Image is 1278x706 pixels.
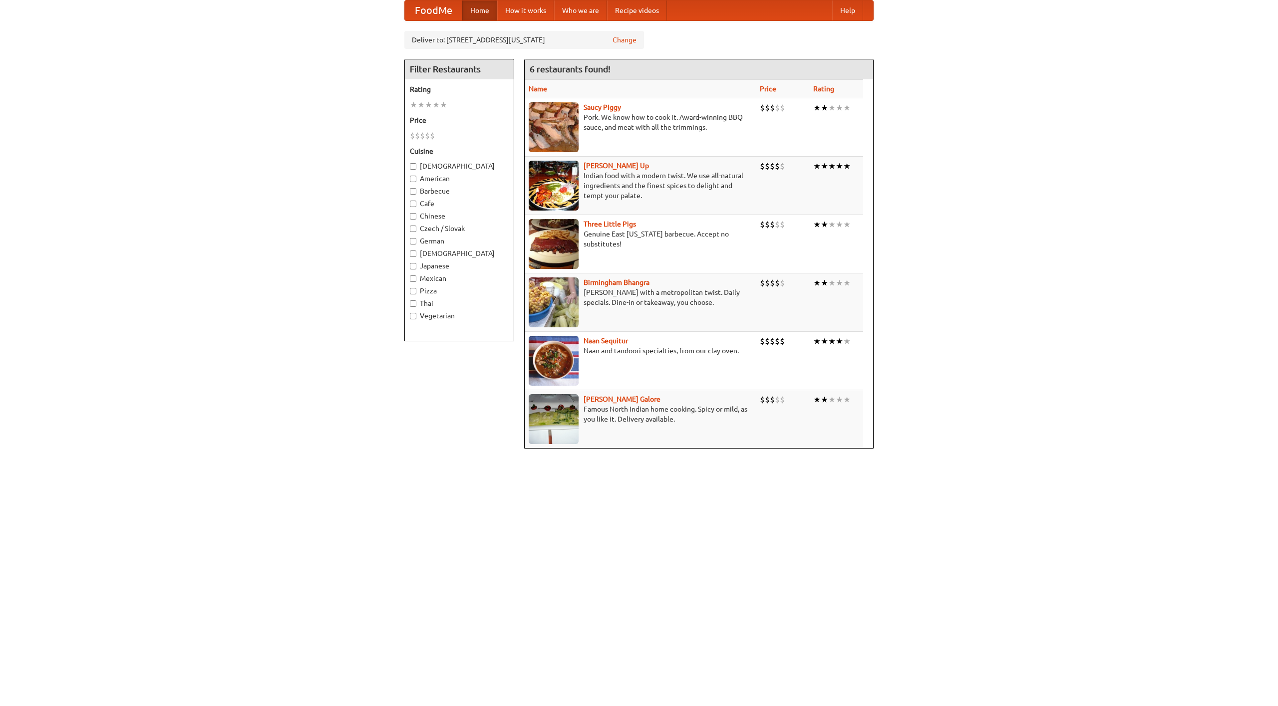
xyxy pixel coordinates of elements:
[410,84,509,94] h5: Rating
[821,277,828,288] li: ★
[765,219,770,230] li: $
[410,300,416,307] input: Thai
[417,99,425,110] li: ★
[780,277,785,288] li: $
[775,394,780,405] li: $
[813,161,821,172] li: ★
[836,102,843,113] li: ★
[410,130,415,141] li: $
[821,102,828,113] li: ★
[821,394,828,405] li: ★
[410,213,416,220] input: Chinese
[410,298,509,308] label: Thai
[404,31,644,49] div: Deliver to: [STREET_ADDRESS][US_STATE]
[765,394,770,405] li: $
[584,103,621,111] a: Saucy Piggy
[765,161,770,172] li: $
[554,0,607,20] a: Who we are
[760,394,765,405] li: $
[410,199,509,209] label: Cafe
[440,99,447,110] li: ★
[410,176,416,182] input: American
[529,394,579,444] img: currygalore.jpg
[780,394,785,405] li: $
[410,311,509,321] label: Vegetarian
[607,0,667,20] a: Recipe videos
[770,277,775,288] li: $
[410,238,416,244] input: German
[529,277,579,327] img: bhangra.jpg
[843,394,851,405] li: ★
[828,102,836,113] li: ★
[529,219,579,269] img: littlepigs.jpg
[813,336,821,347] li: ★
[529,102,579,152] img: saucy.jpg
[828,336,836,347] li: ★
[780,102,785,113] li: $
[420,130,425,141] li: $
[529,112,752,132] p: Pork. We know how to cook it. Award-winning BBQ sauce, and meat with all the trimmings.
[415,130,420,141] li: $
[836,161,843,172] li: ★
[432,99,440,110] li: ★
[584,162,649,170] a: [PERSON_NAME] Up
[410,250,416,257] input: [DEMOGRAPHIC_DATA]
[836,394,843,405] li: ★
[760,277,765,288] li: $
[836,336,843,347] li: ★
[529,171,752,201] p: Indian food with a modern twist. We use all-natural ingredients and the finest spices to delight ...
[584,337,628,345] a: Naan Sequitur
[410,261,509,271] label: Japanese
[529,287,752,307] p: [PERSON_NAME] with a metropolitan twist. Daily specials. Dine-in or takeaway, you choose.
[410,288,416,294] input: Pizza
[584,220,636,228] b: Three Little Pigs
[410,263,416,269] input: Japanese
[760,161,765,172] li: $
[410,211,509,221] label: Chinese
[405,0,462,20] a: FoodMe
[584,395,660,403] a: [PERSON_NAME] Galore
[828,161,836,172] li: ★
[813,394,821,405] li: ★
[410,224,509,234] label: Czech / Slovak
[529,161,579,211] img: curryup.jpg
[529,404,752,424] p: Famous North Indian home cooking. Spicy or mild, as you like it. Delivery available.
[770,102,775,113] li: $
[530,64,611,74] ng-pluralize: 6 restaurants found!
[780,336,785,347] li: $
[843,277,851,288] li: ★
[813,277,821,288] li: ★
[843,161,851,172] li: ★
[813,85,834,93] a: Rating
[836,277,843,288] li: ★
[410,115,509,125] h5: Price
[760,102,765,113] li: $
[821,219,828,230] li: ★
[410,161,509,171] label: [DEMOGRAPHIC_DATA]
[770,394,775,405] li: $
[780,219,785,230] li: $
[410,174,509,184] label: American
[821,336,828,347] li: ★
[760,336,765,347] li: $
[410,163,416,170] input: [DEMOGRAPHIC_DATA]
[410,275,416,282] input: Mexican
[828,277,836,288] li: ★
[584,278,649,286] a: Birmingham Bhangra
[770,219,775,230] li: $
[821,161,828,172] li: ★
[813,219,821,230] li: ★
[775,219,780,230] li: $
[405,59,514,79] h4: Filter Restaurants
[529,85,547,93] a: Name
[529,346,752,356] p: Naan and tandoori specialties, from our clay oven.
[425,99,432,110] li: ★
[613,35,637,45] a: Change
[775,102,780,113] li: $
[410,286,509,296] label: Pizza
[775,161,780,172] li: $
[529,336,579,386] img: naansequitur.jpg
